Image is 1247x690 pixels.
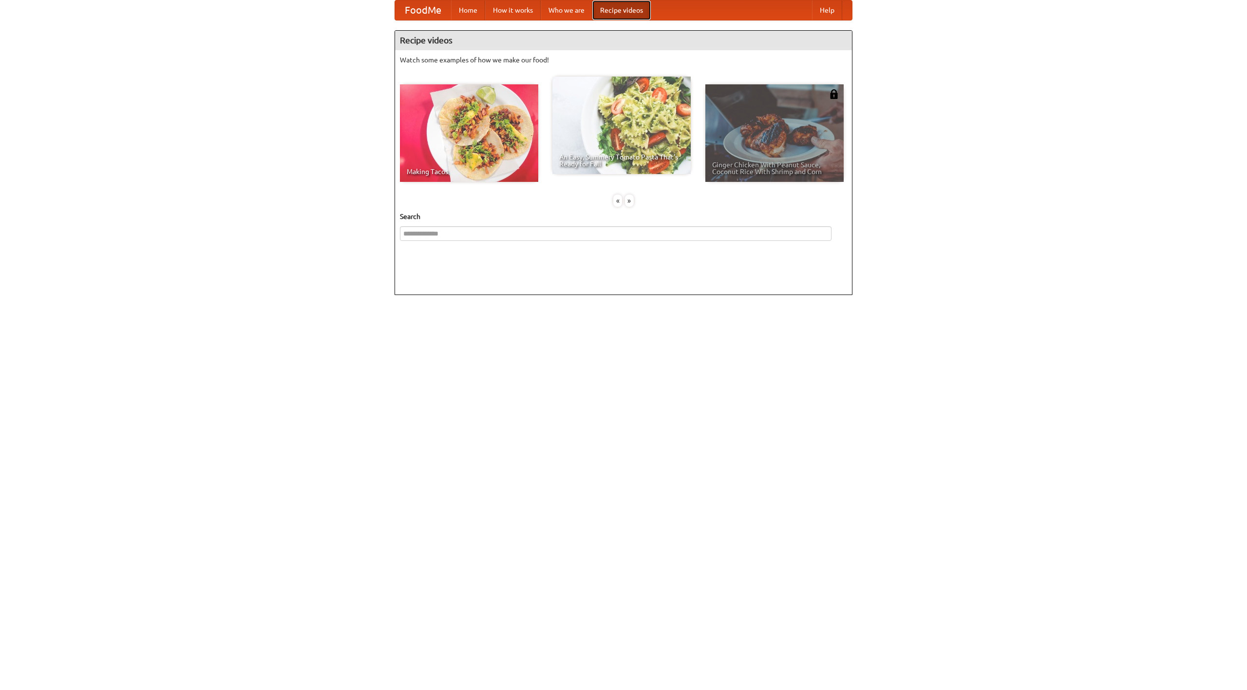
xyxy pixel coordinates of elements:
a: FoodMe [395,0,451,20]
h4: Recipe videos [395,31,852,50]
a: Making Tacos [400,84,538,182]
div: » [625,195,634,207]
a: Recipe videos [592,0,651,20]
img: 483408.png [829,89,839,99]
a: Home [451,0,485,20]
p: Watch some examples of how we make our food! [400,55,847,65]
span: Making Tacos [407,168,531,175]
a: Who we are [541,0,592,20]
div: « [613,195,622,207]
h5: Search [400,212,847,221]
a: Help [812,0,842,20]
a: How it works [485,0,541,20]
a: An Easy, Summery Tomato Pasta That's Ready for Fall [552,77,691,174]
span: An Easy, Summery Tomato Pasta That's Ready for Fall [559,154,684,167]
